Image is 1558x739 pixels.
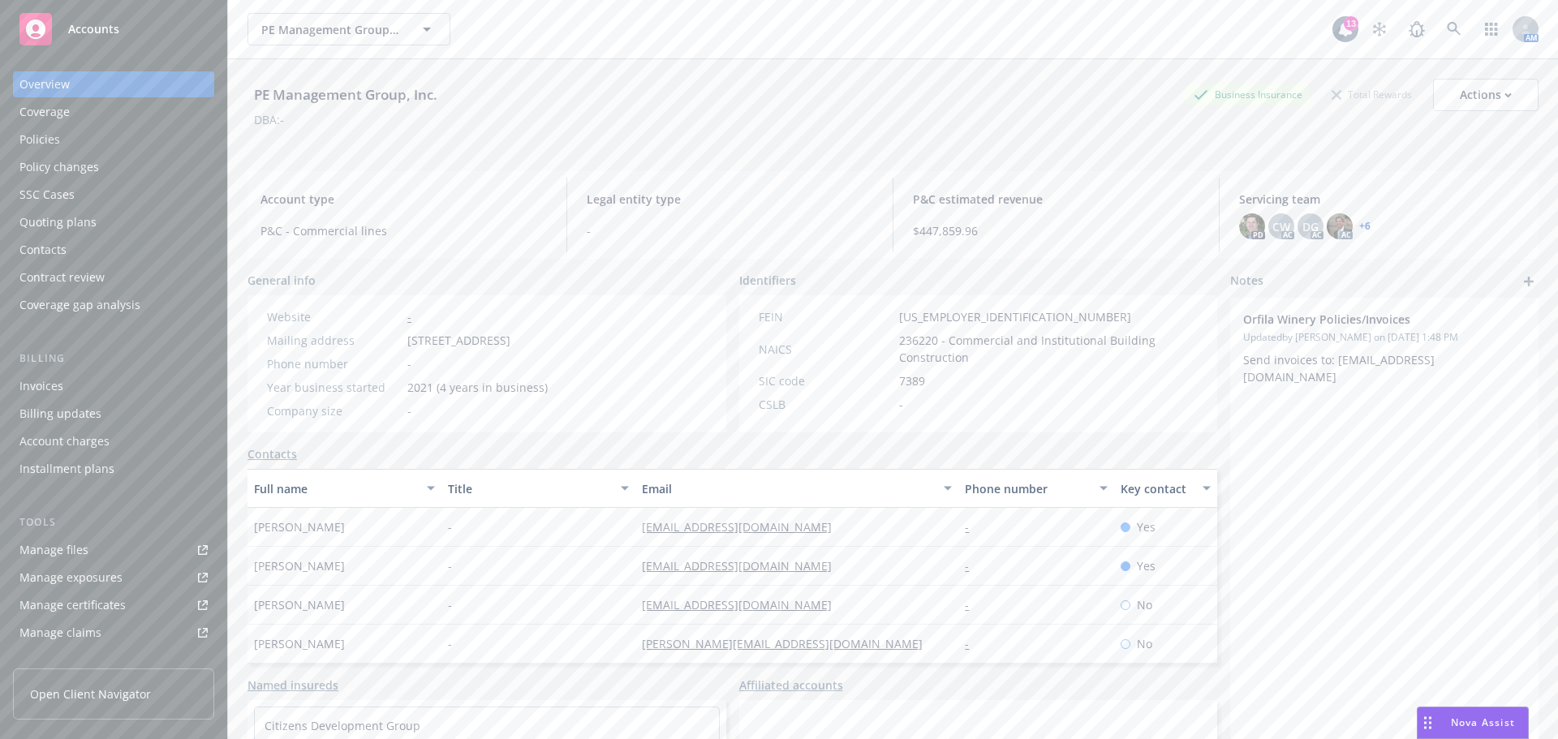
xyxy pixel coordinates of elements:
[899,332,1199,366] span: 236220 - Commercial and Institutional Building Construction
[1323,84,1420,105] div: Total Rewards
[1451,715,1515,729] span: Nova Assist
[19,292,140,318] div: Coverage gap analysis
[899,308,1131,325] span: [US_EMPLOYER_IDENTIFICATION_NUMBER]
[265,718,420,733] a: Citizens Development Group
[1475,13,1508,45] a: Switch app
[13,292,214,318] a: Coverage gap analysis
[1417,707,1529,739] button: Nova Assist
[30,685,151,702] span: Open Client Navigator
[19,182,75,208] div: SSC Cases
[13,373,214,399] a: Invoices
[1460,79,1512,110] div: Actions
[19,99,70,125] div: Coverage
[19,154,99,180] div: Policy changes
[1137,596,1152,613] span: No
[1137,518,1156,535] span: Yes
[1243,330,1526,345] span: Updated by [PERSON_NAME] on [DATE] 1:48 PM
[448,480,611,497] div: Title
[13,456,214,482] a: Installment plans
[19,592,126,618] div: Manage certificates
[13,99,214,125] a: Coverage
[13,264,214,290] a: Contract review
[1433,79,1539,111] button: Actions
[19,647,96,673] div: Manage BORs
[407,355,411,372] span: -
[448,596,452,613] span: -
[1359,221,1371,231] a: +6
[759,341,893,358] div: NAICS
[19,264,105,290] div: Contract review
[13,428,214,454] a: Account charges
[19,127,60,153] div: Policies
[1230,272,1263,291] span: Notes
[247,445,297,462] a: Contacts
[642,558,845,574] a: [EMAIL_ADDRESS][DOMAIN_NAME]
[1239,191,1526,208] span: Servicing team
[1186,84,1311,105] div: Business Insurance
[254,635,345,652] span: [PERSON_NAME]
[965,480,1089,497] div: Phone number
[254,111,284,128] div: DBA: -
[1114,469,1217,508] button: Key contact
[260,191,547,208] span: Account type
[13,127,214,153] a: Policies
[19,373,63,399] div: Invoices
[1519,272,1539,291] a: add
[13,514,214,531] div: Tools
[19,237,67,263] div: Contacts
[739,272,796,289] span: Identifiers
[899,372,925,389] span: 7389
[965,636,982,651] a: -
[247,272,316,289] span: General info
[642,480,934,497] div: Email
[1302,218,1319,235] span: DG
[1239,213,1265,239] img: photo
[913,222,1199,239] span: $447,859.96
[254,480,417,497] div: Full name
[19,428,110,454] div: Account charges
[448,518,452,535] span: -
[13,350,214,367] div: Billing
[13,647,214,673] a: Manage BORs
[1243,352,1435,385] span: Send invoices to: [EMAIL_ADDRESS][DOMAIN_NAME]
[254,596,345,613] span: [PERSON_NAME]
[260,222,547,239] span: P&C - Commercial lines
[1344,16,1358,31] div: 13
[759,372,893,389] div: SIC code
[441,469,635,508] button: Title
[13,209,214,235] a: Quoting plans
[13,537,214,563] a: Manage files
[913,191,1199,208] span: P&C estimated revenue
[13,620,214,646] a: Manage claims
[407,332,510,349] span: [STREET_ADDRESS]
[247,13,450,45] button: PE Management Group, Inc.
[635,469,958,508] button: Email
[267,402,401,419] div: Company size
[13,565,214,591] a: Manage exposures
[642,597,845,612] a: [EMAIL_ADDRESS][DOMAIN_NAME]
[254,518,345,535] span: [PERSON_NAME]
[1230,298,1539,398] div: Orfila Winery Policies/InvoicesUpdatedby [PERSON_NAME] on [DATE] 1:48 PMSend invoices to: [EMAIL_...
[407,309,411,324] a: -
[267,379,401,396] div: Year business started
[247,677,338,694] a: Named insureds
[587,222,873,239] span: -
[1121,480,1193,497] div: Key contact
[19,71,70,97] div: Overview
[642,519,845,535] a: [EMAIL_ADDRESS][DOMAIN_NAME]
[247,469,441,508] button: Full name
[68,23,119,36] span: Accounts
[13,401,214,427] a: Billing updates
[1137,557,1156,574] span: Yes
[19,620,101,646] div: Manage claims
[1272,218,1290,235] span: CW
[13,71,214,97] a: Overview
[448,635,452,652] span: -
[267,332,401,349] div: Mailing address
[407,402,411,419] span: -
[247,84,444,105] div: PE Management Group, Inc.
[254,557,345,574] span: [PERSON_NAME]
[1363,13,1396,45] a: Stop snowing
[13,6,214,52] a: Accounts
